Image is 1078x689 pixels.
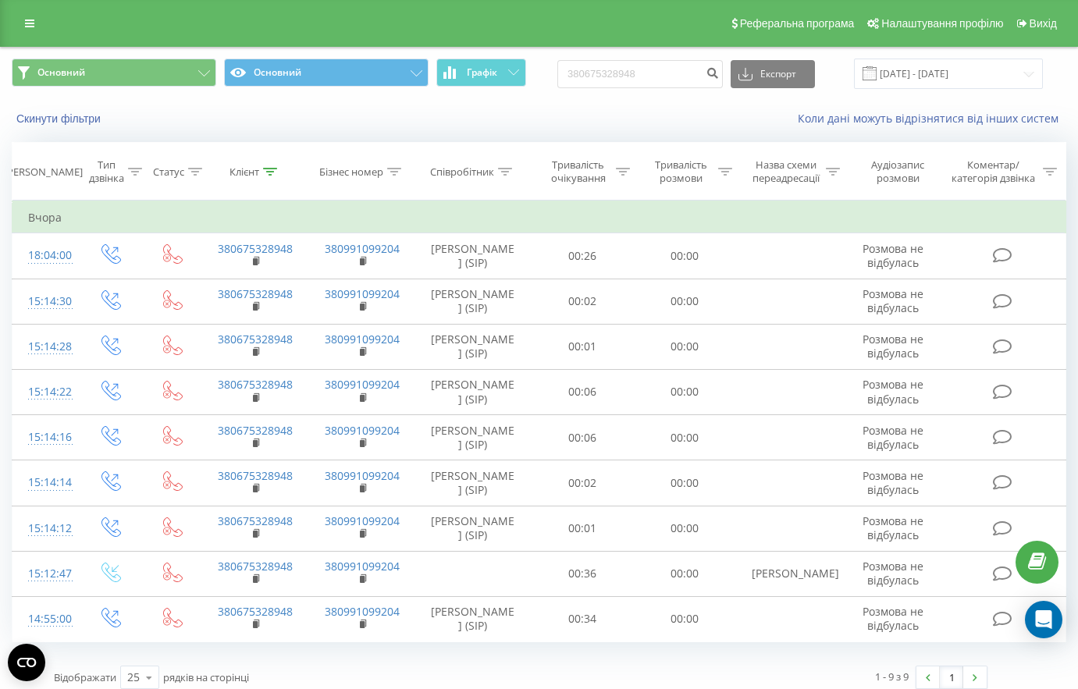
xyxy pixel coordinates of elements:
div: Співробітник [430,165,494,179]
div: Коментар/категорія дзвінка [948,158,1039,185]
a: 380675328948 [218,468,293,483]
td: 00:00 [633,279,736,324]
td: [PERSON_NAME] (SIP) [415,233,531,279]
div: Назва схеми переадресації [750,158,821,185]
span: Розмова не відбулась [863,423,923,452]
button: Open CMP widget [8,644,45,681]
div: 1 - 9 з 9 [875,669,909,684]
input: Пошук за номером [557,60,723,88]
td: 00:06 [531,415,634,460]
button: Основний [224,59,429,87]
div: Open Intercom Messenger [1025,601,1062,638]
td: 00:02 [531,279,634,324]
span: рядків на сторінці [163,670,249,684]
td: [PERSON_NAME] (SIP) [415,415,531,460]
a: 380991099204 [325,559,400,574]
div: Аудіозапис розмови [858,158,939,185]
td: [PERSON_NAME] [736,551,843,596]
a: 380991099204 [325,286,400,301]
td: 00:01 [531,506,634,551]
td: 00:00 [633,551,736,596]
span: Розмова не відбулась [863,286,923,315]
a: 380675328948 [218,423,293,438]
button: Експорт [731,60,815,88]
td: [PERSON_NAME] (SIP) [415,596,531,641]
td: 00:00 [633,460,736,506]
button: Основний [12,59,216,87]
div: Тривалість розмови [648,158,715,185]
div: 18:04:00 [28,240,62,271]
div: Тип дзвінка [89,158,124,185]
div: 15:14:30 [28,286,62,317]
span: Розмова не відбулась [863,468,923,497]
span: Основний [37,66,85,79]
td: 00:00 [633,233,736,279]
a: 380991099204 [325,241,400,256]
a: 380675328948 [218,286,293,301]
td: [PERSON_NAME] (SIP) [415,369,531,414]
div: 15:14:28 [28,332,62,362]
span: Графік [467,67,497,78]
td: 00:26 [531,233,634,279]
div: [PERSON_NAME] [4,165,83,179]
span: Налаштування профілю [881,17,1003,30]
td: 00:01 [531,324,634,369]
a: 380991099204 [325,423,400,438]
div: 25 [127,669,140,685]
div: 14:55:00 [28,604,62,634]
div: Тривалість очікування [545,158,612,185]
div: 15:14:22 [28,377,62,407]
td: [PERSON_NAME] (SIP) [415,460,531,506]
a: 380991099204 [325,332,400,346]
a: 380675328948 [218,513,293,528]
td: 00:00 [633,506,736,551]
span: Вихід [1030,17,1057,30]
button: Графік [436,59,526,87]
a: 380991099204 [325,468,400,483]
td: 00:34 [531,596,634,641]
a: 380991099204 [325,377,400,392]
a: 380991099204 [325,604,400,619]
span: Розмова не відбулась [863,332,923,360]
div: 15:14:16 [28,422,62,453]
div: 15:12:47 [28,559,62,589]
div: 15:14:12 [28,513,62,544]
a: 380991099204 [325,513,400,528]
a: 380675328948 [218,241,293,256]
a: 380675328948 [218,604,293,619]
td: [PERSON_NAME] (SIP) [415,324,531,369]
td: 00:00 [633,324,736,369]
span: Розмова не відбулась [863,241,923,270]
span: Розмова не відбулась [863,559,923,588]
td: 00:36 [531,551,634,596]
td: [PERSON_NAME] (SIP) [415,506,531,551]
span: Реферальна програма [740,17,855,30]
span: Розмова не відбулась [863,377,923,406]
div: Клієнт [229,165,259,179]
td: 00:00 [633,369,736,414]
td: [PERSON_NAME] (SIP) [415,279,531,324]
div: 15:14:14 [28,467,62,498]
a: 380675328948 [218,559,293,574]
a: Коли дані можуть відрізнятися вiд інших систем [798,111,1066,126]
span: Розмова не відбулась [863,513,923,542]
a: 380675328948 [218,332,293,346]
td: 00:00 [633,596,736,641]
div: Статус [153,165,184,179]
a: 1 [940,666,963,688]
td: 00:06 [531,369,634,414]
td: Вчора [12,202,1066,233]
td: 00:02 [531,460,634,506]
span: Відображати [54,670,116,684]
button: Скинути фільтри [12,112,109,126]
td: 00:00 [633,415,736,460]
div: Бізнес номер [319,165,383,179]
a: 380675328948 [218,377,293,392]
span: Розмова не відбулась [863,604,923,633]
